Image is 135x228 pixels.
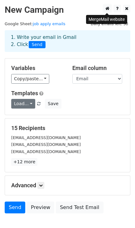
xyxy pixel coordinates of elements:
a: +12 more [11,158,37,166]
small: [EMAIL_ADDRESS][DOMAIN_NAME] [11,135,81,140]
iframe: Chat Widget [104,198,135,228]
div: 1. Write your email in Gmail 2. Click [6,34,129,48]
a: Send [5,202,25,213]
small: Google Sheet: [5,21,65,26]
a: Preview [27,202,54,213]
div: MergeMail website [86,15,127,24]
button: Save [45,99,61,109]
a: Load... [11,99,35,109]
h5: Advanced [11,182,124,189]
a: Copy/paste... [11,74,49,84]
small: [EMAIL_ADDRESS][DOMAIN_NAME] [11,149,81,154]
small: [EMAIL_ADDRESS][DOMAIN_NAME] [11,142,81,147]
a: Send Test Email [56,202,103,213]
a: job apply emails [33,21,65,26]
h2: New Campaign [5,5,130,15]
h5: Email column [72,65,124,72]
a: Templates [11,90,38,96]
span: Send [29,41,46,49]
h5: 15 Recipients [11,125,124,132]
h5: Variables [11,65,63,72]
